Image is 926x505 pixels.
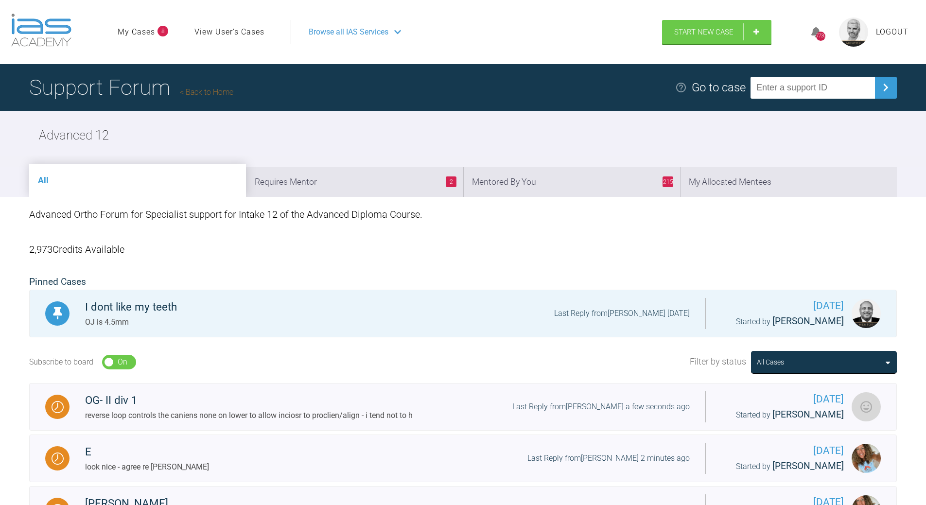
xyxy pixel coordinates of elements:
[674,28,734,36] span: Start New Case
[852,444,881,473] img: Rebecca Lynne Williams
[512,401,690,413] div: Last Reply from [PERSON_NAME] a few seconds ago
[692,78,746,97] div: Go to case
[29,232,897,267] div: 2,973 Credits Available
[662,20,771,44] a: Start New Case
[180,87,233,97] a: Back to Home
[52,453,64,465] img: Waiting
[527,452,690,465] div: Last Reply from [PERSON_NAME] 2 minutes ago
[11,14,71,47] img: logo-light.3e3ef733.png
[878,80,893,95] img: chevronRight.28bd32b0.svg
[52,401,64,413] img: Waiting
[52,307,64,319] img: Pinned
[690,355,746,369] span: Filter by status
[309,26,388,38] span: Browse all IAS Services
[157,26,168,36] span: 8
[194,26,264,38] a: View User's Cases
[85,409,413,422] div: reverse loop controls the caniens none on lower to allow inciosr to proclien/align - i tend not to h
[721,314,844,329] div: Started by
[721,391,844,407] span: [DATE]
[772,315,844,327] span: [PERSON_NAME]
[663,176,673,187] span: 215
[29,356,93,368] div: Subscribe to board
[85,443,209,461] div: E
[852,299,881,328] img: Utpalendu Bose
[29,197,897,232] div: Advanced Ortho Forum for Specialist support for Intake 12 of the Advanced Diploma Course.
[29,383,897,431] a: WaitingOG- II div 1reverse loop controls the caniens none on lower to allow inciosr to proclien/a...
[39,125,109,146] h2: Advanced 12
[554,307,690,320] div: Last Reply from [PERSON_NAME] [DATE]
[721,459,844,474] div: Started by
[463,167,680,197] li: Mentored By You
[839,17,868,47] img: profile.png
[29,435,897,482] a: WaitingElook nice - agree re [PERSON_NAME]Last Reply from[PERSON_NAME] 2 minutes ago[DATE]Started...
[721,443,844,459] span: [DATE]
[751,77,875,99] input: Enter a support ID
[757,357,784,367] div: All Cases
[118,356,127,368] div: On
[721,407,844,422] div: Started by
[29,70,233,104] h1: Support Forum
[85,461,209,473] div: look nice - agree re [PERSON_NAME]
[446,176,456,187] span: 2
[29,164,246,197] li: All
[246,167,463,197] li: Requires Mentor
[675,82,687,93] img: help.e70b9f3d.svg
[876,26,909,38] a: Logout
[118,26,155,38] a: My Cases
[85,298,177,316] div: I dont like my teeth
[852,392,881,421] img: Jessica Nethercote
[29,275,897,290] h2: Pinned Cases
[816,32,825,41] div: 7730
[772,460,844,471] span: [PERSON_NAME]
[29,290,897,337] a: PinnedI dont like my teethOJ is 4.5mmLast Reply from[PERSON_NAME] [DATE][DATE]Started by [PERSON_...
[772,409,844,420] span: [PERSON_NAME]
[721,298,844,314] span: [DATE]
[680,167,897,197] li: My Allocated Mentees
[85,316,177,329] div: OJ is 4.5mm
[85,392,413,409] div: OG- II div 1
